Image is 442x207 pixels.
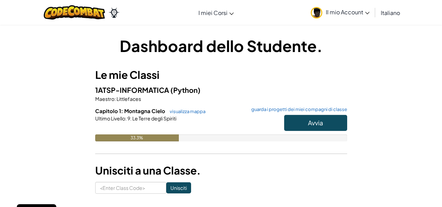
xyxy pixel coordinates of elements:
span: : [114,96,116,102]
span: Capitolo 1: Montagna Cielo [95,108,166,114]
img: avatar [311,7,322,19]
span: (Python) [170,86,201,94]
a: Il mio Account [307,1,373,23]
span: 1ATSP-INFORMATICA [95,86,170,94]
span: 9. [127,115,132,121]
a: visualizza mappa [166,109,205,114]
h1: Dashboard dello Studente. [95,35,347,57]
div: 33.3% [95,134,179,141]
span: : [125,115,127,121]
h3: Le mie Classi [95,67,347,83]
h3: Unisciti a una Classe. [95,163,347,178]
img: CodeCombat logo [44,5,105,20]
a: I miei Corsi [195,3,237,22]
input: Unisciti [166,182,191,193]
button: Avvia [284,115,347,131]
a: Italiano [377,3,404,22]
span: I miei Corsi [198,9,227,16]
input: <Enter Class Code> [95,182,166,194]
span: Le Terre degli Spiriti [132,115,176,121]
a: guarda i progetti dei miei compagni di classe [248,107,347,112]
img: Ozaria [108,7,120,18]
span: Italiano [381,9,400,16]
span: Avvia [308,119,323,127]
span: Littlefaces [116,96,141,102]
span: Ultimo Livello [95,115,125,121]
span: Il mio Account [326,8,370,16]
span: Maestro [95,96,114,102]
